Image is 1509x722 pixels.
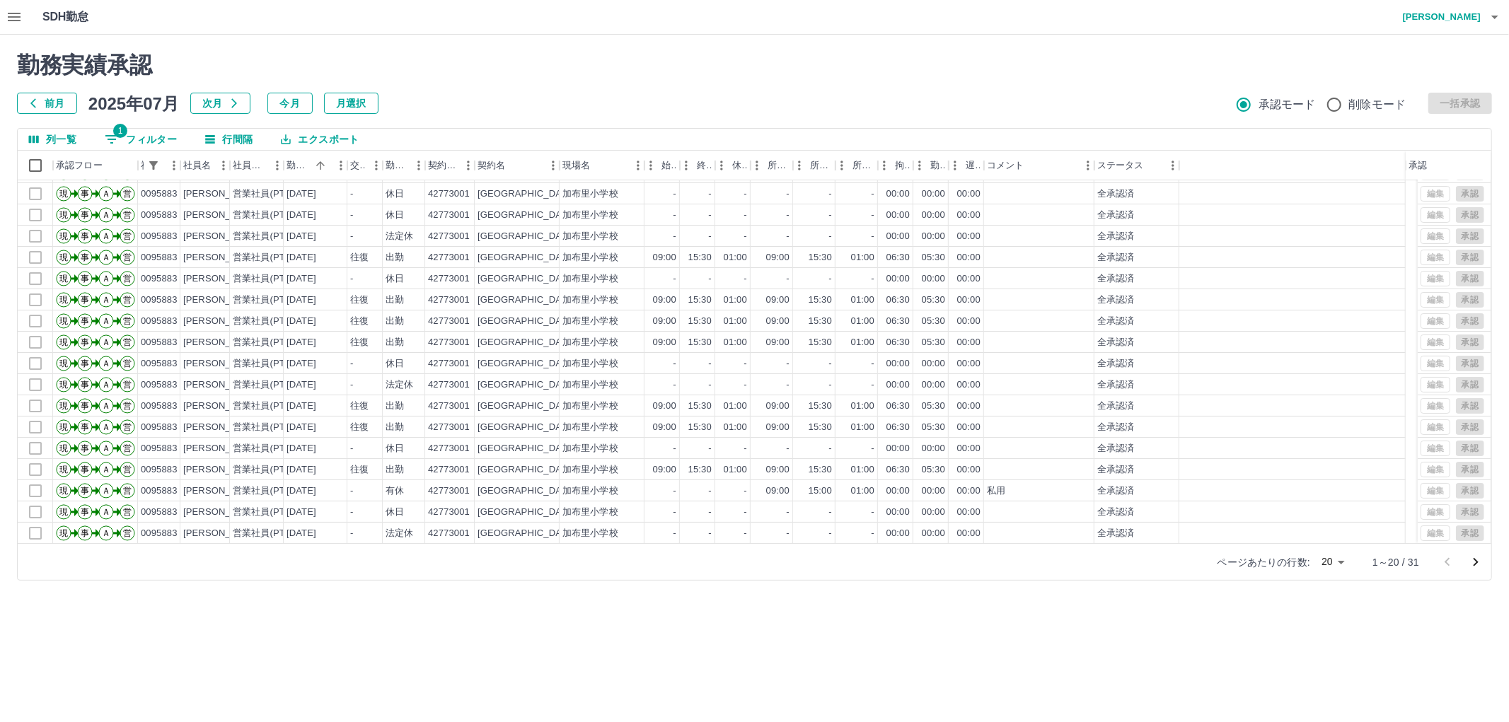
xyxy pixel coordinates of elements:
text: 営 [123,316,132,326]
div: 00:00 [957,272,981,286]
div: - [673,209,676,222]
div: 42773001 [428,315,470,328]
div: 勤務日 [284,151,347,180]
div: 09:00 [766,315,790,328]
div: 全承認済 [1097,187,1135,201]
div: - [872,272,874,286]
button: メニュー [1162,155,1184,176]
div: 00:00 [922,357,945,371]
div: - [350,357,353,371]
text: 現 [59,359,68,368]
div: - [787,187,790,201]
div: 06:30 [886,293,910,307]
div: [PERSON_NAME] [183,293,260,307]
div: 終業 [697,151,712,180]
div: 全承認済 [1097,336,1135,349]
text: Ａ [102,359,110,368]
div: [DATE] [287,293,316,307]
div: 01:00 [724,315,747,328]
button: 列選択 [18,129,88,150]
text: 事 [81,359,89,368]
div: ステータス [1097,151,1144,180]
div: [GEOGRAPHIC_DATA] [478,315,575,328]
div: 往復 [350,315,369,328]
div: 加布里小学校 [562,378,618,392]
div: 加布里小学校 [562,251,618,264]
div: - [829,187,832,201]
button: メニュー [163,155,185,176]
div: 15:30 [688,251,712,264]
button: メニュー [330,155,352,176]
div: 全承認済 [1097,378,1135,392]
div: 営業社員(PT契約) [233,251,307,264]
div: - [709,378,712,392]
div: 05:30 [922,336,945,349]
div: 交通費 [347,151,383,180]
div: [GEOGRAPHIC_DATA] [478,378,575,392]
div: [PERSON_NAME] [183,230,260,243]
div: - [744,187,747,201]
div: 所定開始 [768,151,790,180]
text: 事 [81,295,89,305]
div: 往復 [350,251,369,264]
div: 0095883 [141,209,178,222]
div: 00:00 [957,357,981,371]
div: 00:00 [957,315,981,328]
div: コメント [987,151,1024,180]
div: 休日 [386,357,404,371]
div: 勤務 [930,151,946,180]
div: 加布里小学校 [562,209,618,222]
div: [PERSON_NAME] [183,251,260,264]
div: 01:00 [851,315,874,328]
text: 営 [123,231,132,241]
text: Ａ [102,189,110,199]
div: コメント [984,151,1094,180]
div: 休憩 [715,151,751,180]
div: 出勤 [386,293,404,307]
text: 事 [81,231,89,241]
div: 06:30 [886,315,910,328]
div: 加布里小学校 [562,230,618,243]
div: 社員区分 [230,151,284,180]
text: 事 [81,337,89,347]
div: 加布里小学校 [562,293,618,307]
div: [DATE] [287,336,316,349]
div: 法定休 [386,378,413,392]
text: 現 [59,316,68,326]
text: 現 [59,337,68,347]
div: 01:00 [724,251,747,264]
text: 営 [123,295,132,305]
div: 全承認済 [1097,272,1135,286]
div: 契約コード [425,151,475,180]
span: 1 [113,124,127,138]
div: 全承認済 [1097,293,1135,307]
div: 全承認済 [1097,315,1135,328]
div: 出勤 [386,315,404,328]
div: [DATE] [287,272,316,286]
div: - [744,230,747,243]
div: - [787,230,790,243]
div: [PERSON_NAME] [183,187,260,201]
div: - [872,230,874,243]
div: 05:30 [922,293,945,307]
div: 拘束 [878,151,913,180]
div: 始業 [661,151,677,180]
div: 00:00 [886,272,910,286]
div: 06:30 [886,336,910,349]
text: 現 [59,231,68,241]
div: [DATE] [287,251,316,264]
div: 0095883 [141,336,178,349]
div: - [872,209,874,222]
div: 42773001 [428,293,470,307]
div: - [673,230,676,243]
button: 前月 [17,93,77,114]
div: - [673,378,676,392]
div: 営業社員(PT契約) [233,187,307,201]
div: 01:00 [851,251,874,264]
div: 法定休 [386,230,413,243]
text: Ａ [102,337,110,347]
button: メニュー [366,155,387,176]
div: 加布里小学校 [562,272,618,286]
div: 15:30 [809,293,832,307]
div: [PERSON_NAME] [183,378,260,392]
